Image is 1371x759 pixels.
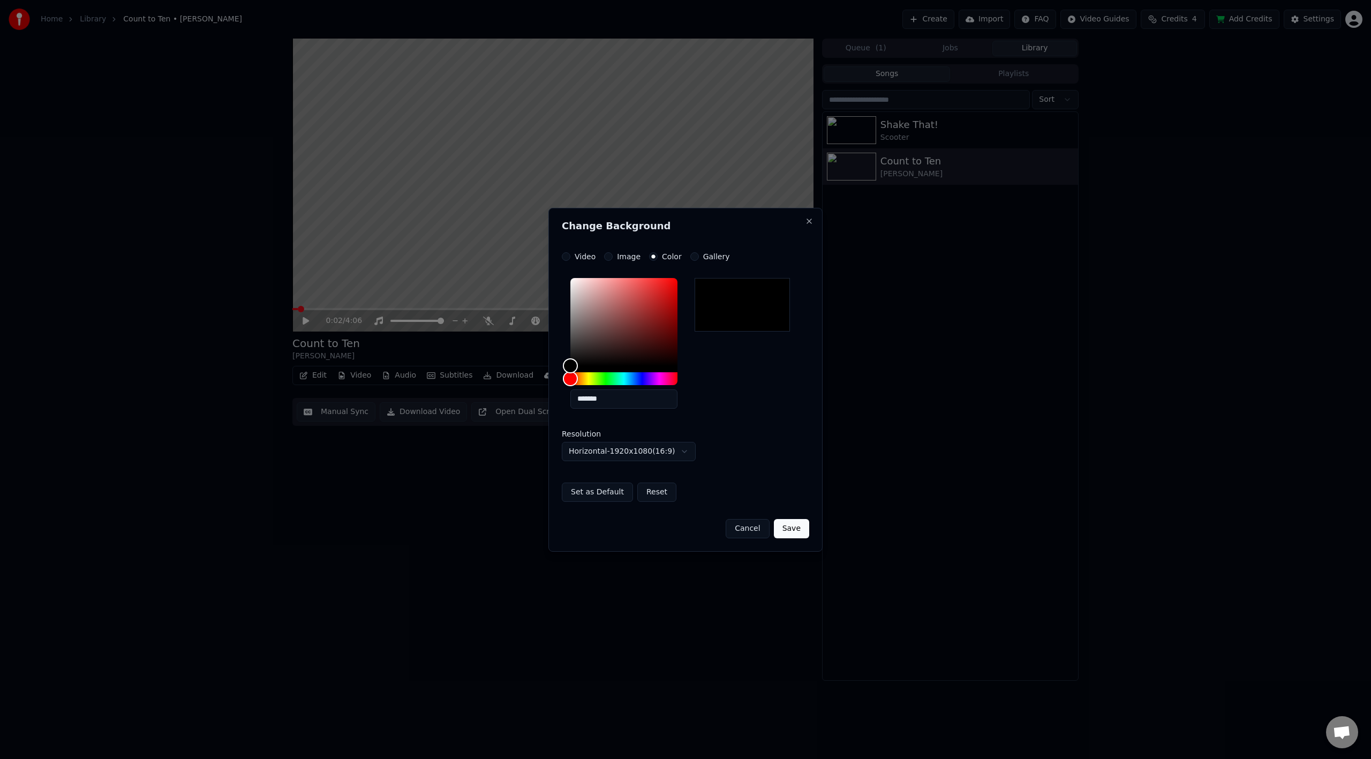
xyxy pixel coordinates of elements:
[726,519,769,538] button: Cancel
[562,483,633,502] button: Set as Default
[562,430,669,438] label: Resolution
[562,221,809,231] h2: Change Background
[774,519,809,538] button: Save
[662,253,682,260] label: Color
[617,253,641,260] label: Image
[637,483,676,502] button: Reset
[570,372,677,385] div: Hue
[703,253,730,260] label: Gallery
[575,253,596,260] label: Video
[570,278,677,366] div: Color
